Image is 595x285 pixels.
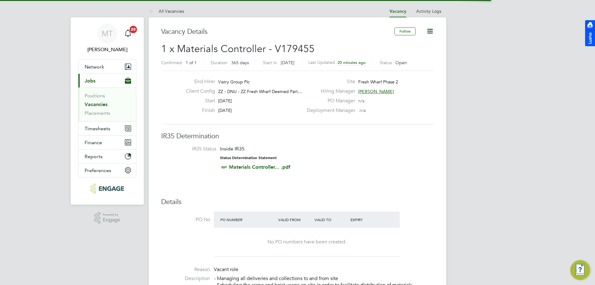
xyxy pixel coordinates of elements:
a: Vacancy [390,9,406,14]
label: Hiring Manager [303,88,355,95]
h3: Details [161,198,434,207]
span: ZZ - DNU - ZZ Fresh Wharf Deemed Part… [218,89,302,94]
a: Powered byEngage [94,212,121,224]
label: Deployment Manager [303,107,355,114]
span: Jobs [85,78,95,84]
span: [DATE] [218,108,232,113]
span: Fresh Wharf Phase 2 [358,79,398,85]
span: [DATE] [218,98,232,104]
button: Network [78,60,136,73]
label: Status [380,60,392,65]
button: Jobs [78,74,136,87]
label: PO Manager [303,98,355,104]
span: n/a [358,98,364,104]
label: Start [181,98,215,104]
strong: Status Determination Statement [220,156,277,160]
span: Inside IR35 [220,146,245,152]
label: Duration [211,60,227,65]
span: Vacant role [214,266,238,273]
span: 365 days [231,60,249,65]
a: Activity Logs [416,8,441,14]
img: acr-ltd-logo-retina.png [90,184,124,194]
a: 20 [122,24,134,43]
span: 20 minutes ago [337,60,366,65]
div: Valid To [313,214,349,225]
a: Vacancies [85,101,108,107]
a: Placements [85,110,110,116]
span: Timesheets [85,126,110,131]
span: Preferences [85,167,111,173]
button: Timesheets [78,122,136,135]
span: 1 of 1 [186,60,197,65]
label: IR35 Status [167,146,216,152]
label: Client Config [181,88,215,95]
label: End Hirer [181,78,215,85]
div: No PO numbers have been created. [220,239,394,245]
h3: Vacancy Details [161,27,394,36]
span: Vistry Group Plc [218,79,250,85]
button: Preferences [78,163,136,177]
button: Reports [78,149,136,163]
label: Last Updated [308,60,335,65]
button: Finance [78,136,136,149]
a: All Vacancies [149,8,184,14]
label: Confirmed [161,60,182,65]
span: Open [395,60,407,65]
a: Go to home page [78,184,136,194]
h3: IR35 Determination [161,132,434,141]
label: PO No [161,216,210,223]
label: Reason [161,266,210,273]
button: Engage Resource Center [570,260,590,280]
span: [DATE] [281,60,294,65]
span: MT [102,29,113,38]
div: Expiry [349,214,385,225]
span: 1 x Materials Controller - V179455 [161,43,315,55]
a: Materials Controller... .pdf [229,164,290,170]
div: PO Number [219,214,277,225]
label: Start In [263,60,277,65]
label: Finish [181,107,215,114]
span: n/a [359,108,366,113]
span: Martina Taylor [78,46,136,53]
label: Site [303,78,355,85]
span: Powered by [103,212,120,217]
span: Engage [103,217,120,223]
nav: Main navigation [71,17,144,205]
span: 20 [130,26,137,33]
span: Finance [85,140,102,145]
div: Jobs [78,87,136,121]
button: Follow [394,27,416,35]
a: MT[PERSON_NAME] [78,24,136,53]
span: Reports [85,154,103,159]
span: [PERSON_NAME] [358,89,394,94]
span: Network [85,64,104,70]
a: Positions [85,93,105,99]
label: Description [161,275,210,282]
div: Valid From [277,214,313,225]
